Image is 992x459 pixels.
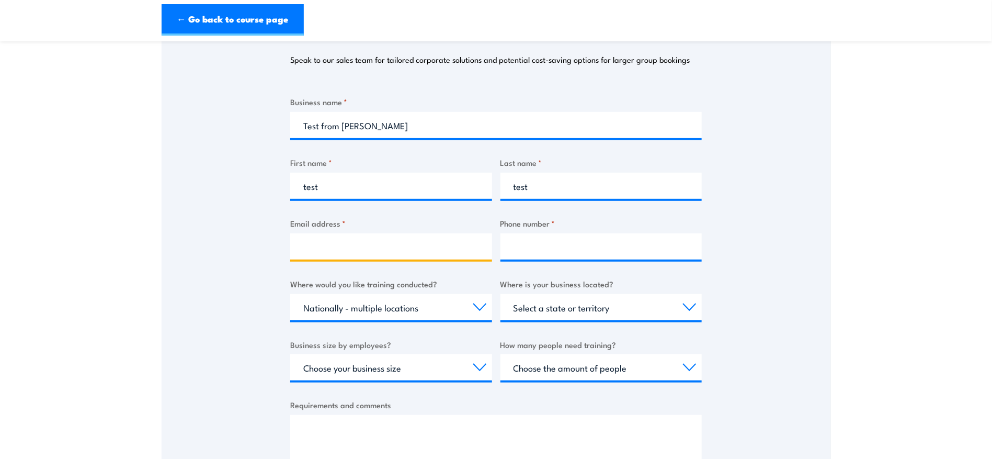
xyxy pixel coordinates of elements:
label: Where would you like training conducted? [290,278,492,290]
label: Phone number [500,217,702,229]
label: First name [290,156,492,169]
label: Last name [500,156,702,169]
label: Requirements and comments [290,399,702,411]
label: Business size by employees? [290,339,492,351]
label: How many people need training? [500,339,702,351]
label: Email address [290,217,492,229]
label: Business name [290,96,702,108]
label: Where is your business located? [500,278,702,290]
p: Speak to our sales team for tailored corporate solutions and potential cost-saving options for la... [290,54,690,65]
a: ← Go back to course page [162,4,304,36]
